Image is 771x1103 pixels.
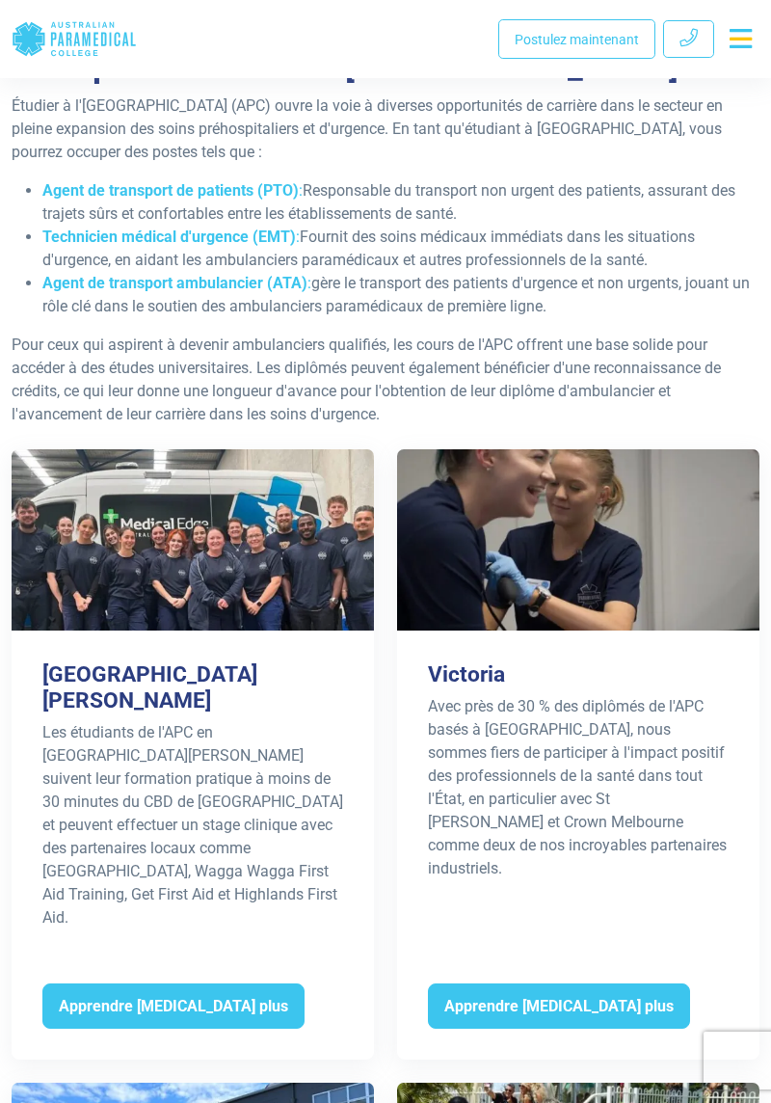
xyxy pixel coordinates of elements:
[42,181,303,200] a: Agent de transport de patients (PTO):
[428,697,727,877] font: Avec près de 30 % des diplômés de l'APC basés à [GEOGRAPHIC_DATA], nous sommes fiers de participe...
[42,274,750,315] font: gère le transport des patients d'urgence et non urgents, jouant un rôle clé dans le soutien des a...
[444,997,674,1015] font: Apprendre [MEDICAL_DATA] plus
[12,449,374,631] img: Étudiants australiens – Nouvelle-Galles du Sud
[307,274,311,292] font: :
[722,21,759,56] button: Basculer la navigation
[12,336,721,423] font: Pour ceux qui aspirent à devenir ambulanciers qualifiés, les cours de l'APC offrent une base soli...
[42,181,735,223] font: Responsable du transport non urgent des patients, assurant des trajets sûrs et confortables entre...
[397,449,759,631] img: Étudiants australiens – VIC
[397,449,759,1060] a: Victoria Avec près de 30 % des diplômés de l'APC basés à [GEOGRAPHIC_DATA], nous sommes fiers de ...
[42,723,343,927] font: Les étudiants de l'APC en [GEOGRAPHIC_DATA][PERSON_NAME] suivent leur formation pratique à moins ...
[42,274,307,292] font: Agent de transport ambulancier (ATA)
[498,19,655,58] a: Postulez maintenant
[42,661,257,713] font: [GEOGRAPHIC_DATA][PERSON_NAME]
[59,997,288,1015] font: Apprendre [MEDICAL_DATA] plus
[42,228,296,246] font: Technicien médical d'urgence (EMT)
[42,228,695,269] font: Fournit des soins médicaux immédiats dans les situations d'urgence, en aidant les ambulanciers pa...
[12,96,723,161] font: Étudier à l'[GEOGRAPHIC_DATA] (APC) ouvre la voie à diverses opportunités de carrière dans le sec...
[87,4,685,86] font: Parcours de carrière pour les étudiants paramédicaux à [GEOGRAPHIC_DATA]
[42,274,311,292] a: Agent de transport ambulancier (ATA):
[515,32,639,47] font: Postulez maintenant
[299,181,303,200] font: :
[42,228,300,246] a: Technicien médical d'urgence (EMT):
[12,8,137,70] a: Collège paramédical australien
[296,228,300,246] font: :
[12,449,374,1060] a: [GEOGRAPHIC_DATA][PERSON_NAME] Les étudiants de l'APC en [GEOGRAPHIC_DATA][PERSON_NAME] suivent l...
[42,181,299,200] font: Agent de transport de patients (PTO)
[428,661,505,687] font: Victoria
